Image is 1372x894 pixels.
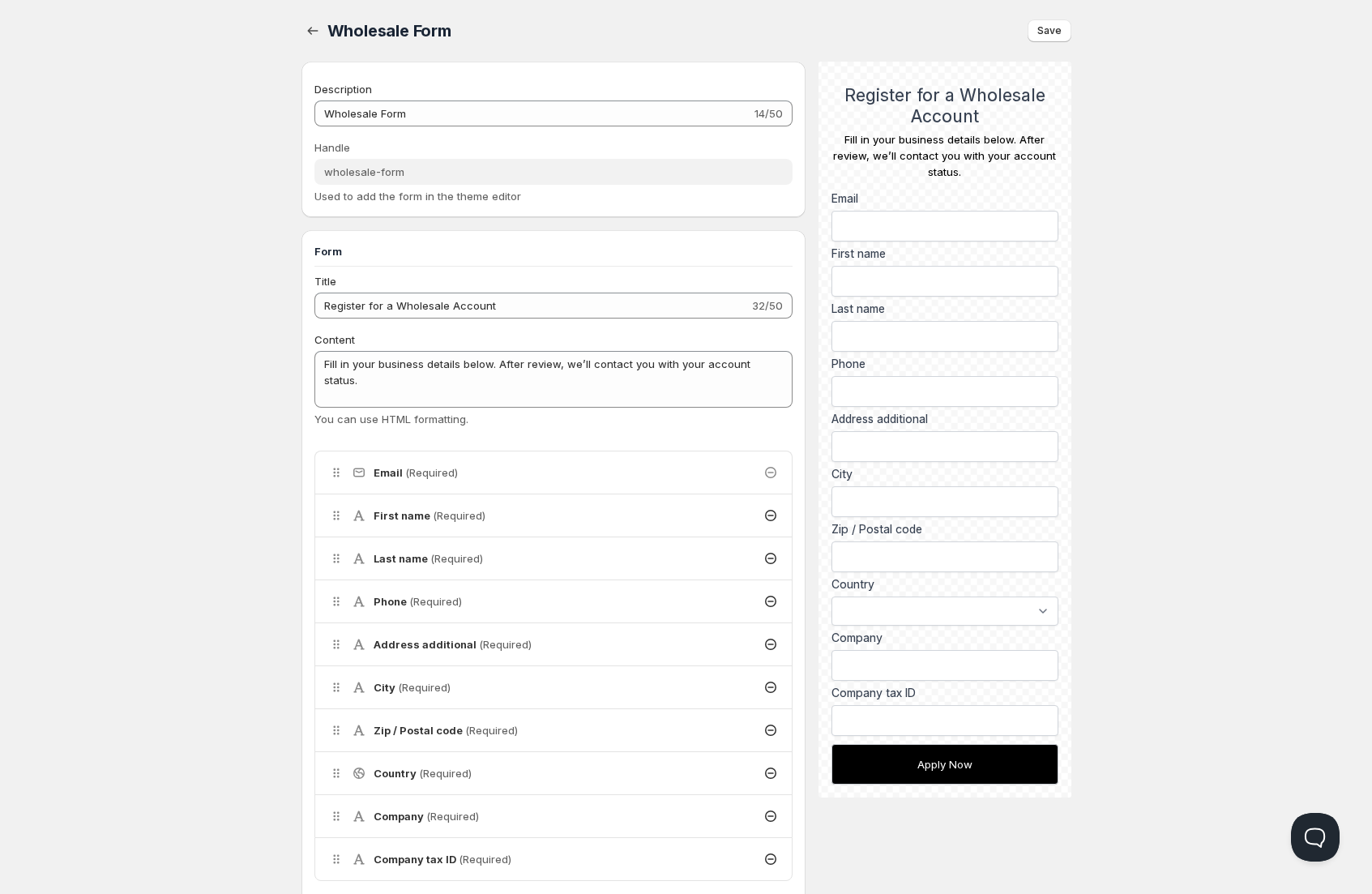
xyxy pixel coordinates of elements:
[374,464,458,481] h4: Email
[314,101,752,126] input: Private internal description
[314,190,521,203] span: Used to add the form in the theme editor
[374,765,472,781] h4: Country
[831,131,1058,180] div: Fill in your business details below. After review, we’ll contact you with your account status.
[831,190,1058,207] div: Email
[314,141,350,154] span: Handle
[430,552,483,565] span: (Required)
[374,593,462,610] h4: Phone
[374,550,483,567] h4: Last name
[314,275,336,288] span: Title
[314,413,468,426] span: You can use HTML formatting.
[398,681,451,694] span: (Required)
[374,636,532,652] h4: Address additional
[314,83,372,96] span: Description
[831,466,1058,482] label: City
[374,679,451,695] h4: City
[405,466,458,479] span: (Required)
[1028,19,1071,42] button: Save
[374,722,518,738] h4: Zip / Postal code
[419,767,472,780] span: (Required)
[831,85,1058,128] h2: Register for a Wholesale Account
[374,851,511,867] h4: Company tax ID
[314,351,793,408] textarea: Fill in your business details below. After review, we’ll contact you with your account status.
[409,595,462,608] span: (Required)
[831,576,1058,592] div: Country
[831,521,1058,537] label: Zip / Postal code
[314,243,793,259] h3: Form
[831,685,1058,701] label: Company tax ID
[479,638,532,651] span: (Required)
[831,630,1058,646] label: Company
[433,509,485,522] span: (Required)
[374,507,485,524] h4: First name
[314,333,355,346] span: Content
[426,810,479,823] span: (Required)
[374,808,479,824] h4: Company
[327,21,451,41] span: Wholesale Form
[831,246,1058,262] label: First name
[1037,24,1062,37] span: Save
[459,853,511,866] span: (Required)
[831,411,1058,427] label: Address additional
[831,356,1058,372] label: Phone
[465,724,518,737] span: (Required)
[831,301,1058,317] label: Last name
[831,744,1058,785] button: Apply Now
[1291,813,1340,862] iframe: Help Scout Beacon - Open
